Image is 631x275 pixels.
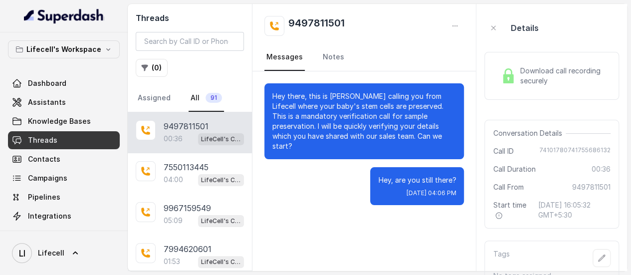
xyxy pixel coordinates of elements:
[8,150,120,168] a: Contacts
[136,85,244,112] nav: Tabs
[164,216,183,226] p: 05:09
[201,216,241,226] p: LifeCell's Call Assistant
[28,230,71,240] span: API Settings
[28,192,60,202] span: Pipelines
[164,134,183,144] p: 00:36
[28,78,66,88] span: Dashboard
[321,44,346,71] a: Notes
[8,40,120,58] button: Lifecell's Workspace
[288,16,345,36] h2: 9497811501
[164,175,183,185] p: 04:00
[501,68,516,83] img: Lock Icon
[19,248,25,259] text: LI
[8,239,120,267] a: Lifecell
[26,43,101,55] p: Lifecell's Workspace
[8,131,120,149] a: Threads
[28,97,66,107] span: Assistants
[164,257,180,267] p: 01:53
[189,85,224,112] a: All91
[206,93,222,103] span: 91
[28,173,67,183] span: Campaigns
[264,44,464,71] nav: Tabs
[28,211,71,221] span: Integrations
[493,164,535,174] span: Call Duration
[201,134,241,144] p: LifeCell's Call Assistant
[539,146,611,156] span: 74101780741755686132
[493,200,530,220] span: Start time
[8,74,120,92] a: Dashboard
[493,182,523,192] span: Call From
[164,243,211,255] p: 7994620601
[272,91,456,151] p: Hey there, this is [PERSON_NAME] calling you from Lifecell where your baby's stem cells are prese...
[406,189,456,197] span: [DATE] 04:06 PM
[378,175,456,185] p: Hey, are you still there?
[136,32,244,51] input: Search by Call ID or Phone Number
[493,128,566,138] span: Conversation Details
[164,202,211,214] p: 9967159549
[164,161,209,173] p: 7550113445
[538,200,611,220] span: [DATE] 16:05:32 GMT+5:30
[493,249,509,267] p: Tags
[136,12,244,24] h2: Threads
[28,135,57,145] span: Threads
[592,164,611,174] span: 00:36
[201,175,241,185] p: LifeCell's Call Assistant
[8,188,120,206] a: Pipelines
[8,169,120,187] a: Campaigns
[24,8,104,24] img: light.svg
[520,66,607,86] span: Download call recording securely
[510,22,538,34] p: Details
[264,44,305,71] a: Messages
[8,93,120,111] a: Assistants
[28,116,91,126] span: Knowledge Bases
[8,207,120,225] a: Integrations
[201,257,241,267] p: LifeCell's Call Assistant
[493,146,513,156] span: Call ID
[572,182,611,192] span: 9497811501
[164,120,209,132] p: 9497811501
[136,59,168,77] button: (0)
[8,112,120,130] a: Knowledge Bases
[136,85,173,112] a: Assigned
[8,226,120,244] a: API Settings
[38,248,64,258] span: Lifecell
[28,154,60,164] span: Contacts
